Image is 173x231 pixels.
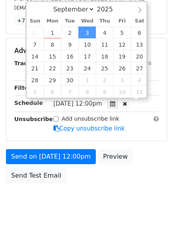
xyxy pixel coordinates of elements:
span: September 20, 2025 [131,50,148,62]
a: Copy unsubscribe link [53,125,125,132]
span: October 9, 2025 [96,86,113,98]
iframe: Chat Widget [133,193,173,231]
a: Send Test Email [6,168,66,183]
strong: Unsubscribe [14,116,53,122]
span: September 15, 2025 [44,50,61,62]
a: Send on [DATE] 12:00pm [6,149,96,164]
span: August 31, 2025 [27,27,44,38]
span: Thu [96,19,113,24]
label: Add unsubscribe link [62,115,120,123]
span: September 17, 2025 [78,50,96,62]
span: September 29, 2025 [44,74,61,86]
span: September 19, 2025 [113,50,131,62]
input: Year [95,6,123,13]
span: September 13, 2025 [131,38,148,50]
a: Preview [98,149,133,164]
span: September 21, 2025 [27,62,44,74]
span: September 6, 2025 [131,27,148,38]
span: September 9, 2025 [61,38,78,50]
span: September 27, 2025 [131,62,148,74]
span: September 22, 2025 [44,62,61,74]
a: +7 more [14,16,44,26]
span: September 10, 2025 [78,38,96,50]
span: September 25, 2025 [96,62,113,74]
span: September 2, 2025 [61,27,78,38]
span: Tue [61,19,78,24]
strong: Tracking [14,60,41,66]
span: October 8, 2025 [78,86,96,98]
span: September 30, 2025 [61,74,78,86]
span: October 7, 2025 [61,86,78,98]
span: October 1, 2025 [78,74,96,86]
span: September 5, 2025 [113,27,131,38]
span: September 3, 2025 [78,27,96,38]
span: October 6, 2025 [44,86,61,98]
span: Fri [113,19,131,24]
span: October 11, 2025 [131,86,148,98]
span: Sun [27,19,44,24]
span: September 24, 2025 [78,62,96,74]
span: Sat [131,19,148,24]
small: [EMAIL_ADDRESS][DOMAIN_NAME] [14,5,103,11]
span: Mon [44,19,61,24]
span: September 12, 2025 [113,38,131,50]
span: September 11, 2025 [96,38,113,50]
span: September 28, 2025 [27,74,44,86]
span: September 8, 2025 [44,38,61,50]
span: September 1, 2025 [44,27,61,38]
span: October 2, 2025 [96,74,113,86]
span: September 26, 2025 [113,62,131,74]
span: October 4, 2025 [131,74,148,86]
span: September 14, 2025 [27,50,44,62]
span: October 10, 2025 [113,86,131,98]
span: Wed [78,19,96,24]
h5: Advanced [14,46,159,55]
span: September 7, 2025 [27,38,44,50]
span: September 4, 2025 [96,27,113,38]
strong: Filters [14,85,34,91]
span: September 23, 2025 [61,62,78,74]
span: October 3, 2025 [113,74,131,86]
span: September 18, 2025 [96,50,113,62]
strong: Schedule [14,100,43,106]
span: October 5, 2025 [27,86,44,98]
span: September 16, 2025 [61,50,78,62]
span: [DATE] 12:00pm [53,100,102,107]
